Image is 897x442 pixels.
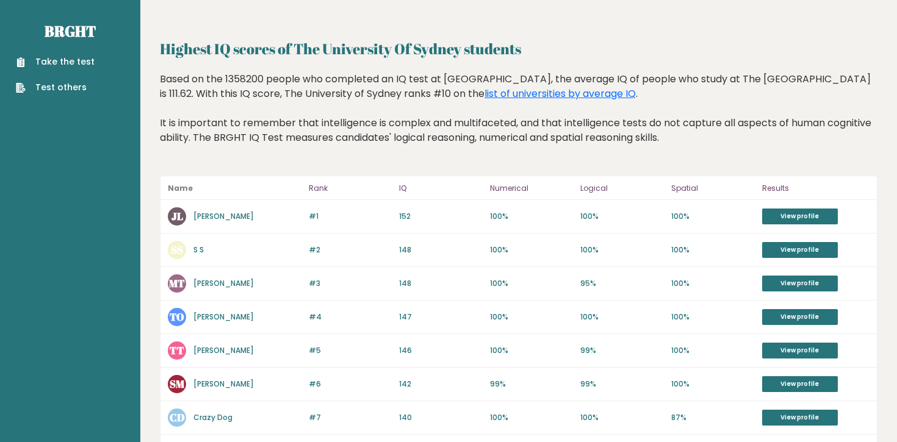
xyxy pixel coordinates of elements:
p: #2 [309,244,392,255]
p: 100% [671,211,755,222]
p: 142 [399,379,483,390]
p: 100% [580,211,664,222]
p: 100% [490,278,574,289]
p: #7 [309,412,392,423]
p: IQ [399,181,483,196]
p: Numerical [490,181,574,196]
p: 100% [490,312,574,323]
p: #6 [309,379,392,390]
p: 95% [580,278,664,289]
p: #4 [309,312,392,323]
p: 152 [399,211,483,222]
a: [PERSON_NAME] [193,379,254,389]
p: 146 [399,345,483,356]
a: Brght [45,21,96,41]
p: 140 [399,412,483,423]
p: 100% [490,211,574,222]
p: 148 [399,244,483,255]
a: View profile [762,376,838,392]
a: S S [193,244,204,255]
p: 100% [490,244,574,255]
text: MT [169,276,185,290]
a: View profile [762,242,838,258]
text: TO [170,310,184,324]
a: Take the test [16,55,95,68]
a: Crazy Dog [193,412,232,422]
p: 99% [580,345,664,356]
a: list of universities by average IQ [485,87,636,101]
p: 99% [580,379,664,390]
text: CD [170,410,185,424]
p: #3 [309,278,392,289]
text: JL [171,209,183,223]
p: 147 [399,312,483,323]
p: #1 [309,211,392,222]
p: 100% [580,412,664,423]
a: [PERSON_NAME] [193,312,254,322]
p: 100% [671,345,755,356]
a: View profile [762,276,838,291]
p: #5 [309,345,392,356]
a: [PERSON_NAME] [193,278,254,288]
a: [PERSON_NAME] [193,211,254,221]
h2: Highest IQ scores of The University Of Sydney students [160,38,877,60]
p: 100% [671,244,755,255]
p: 100% [671,312,755,323]
p: 100% [580,312,664,323]
p: 148 [399,278,483,289]
text: SS [171,243,183,257]
p: 87% [671,412,755,423]
p: Rank [309,181,392,196]
p: Spatial [671,181,755,196]
div: Based on the 1358200 people who completed an IQ test at [GEOGRAPHIC_DATA], the average IQ of peop... [160,72,877,163]
p: 100% [580,244,664,255]
p: 100% [671,278,755,289]
a: Test others [16,81,95,94]
a: [PERSON_NAME] [193,345,254,355]
a: View profile [762,343,838,358]
p: Logical [580,181,664,196]
text: SM [170,377,185,391]
p: 99% [490,379,574,390]
a: View profile [762,410,838,426]
p: 100% [490,345,574,356]
b: Name [168,183,193,193]
a: View profile [762,309,838,325]
a: View profile [762,209,838,224]
p: Results [762,181,870,196]
text: TT [170,343,184,357]
p: 100% [490,412,574,423]
p: 100% [671,379,755,390]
